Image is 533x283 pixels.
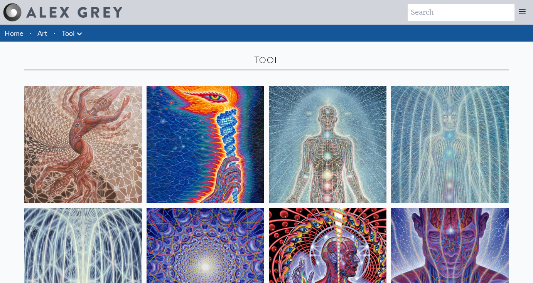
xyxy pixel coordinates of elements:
li: · [51,25,59,42]
input: Search [408,4,514,21]
a: Tool [62,28,75,39]
li: · [26,25,34,42]
a: Home [5,29,23,37]
div: Tool [24,54,509,66]
a: Art [37,28,47,39]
